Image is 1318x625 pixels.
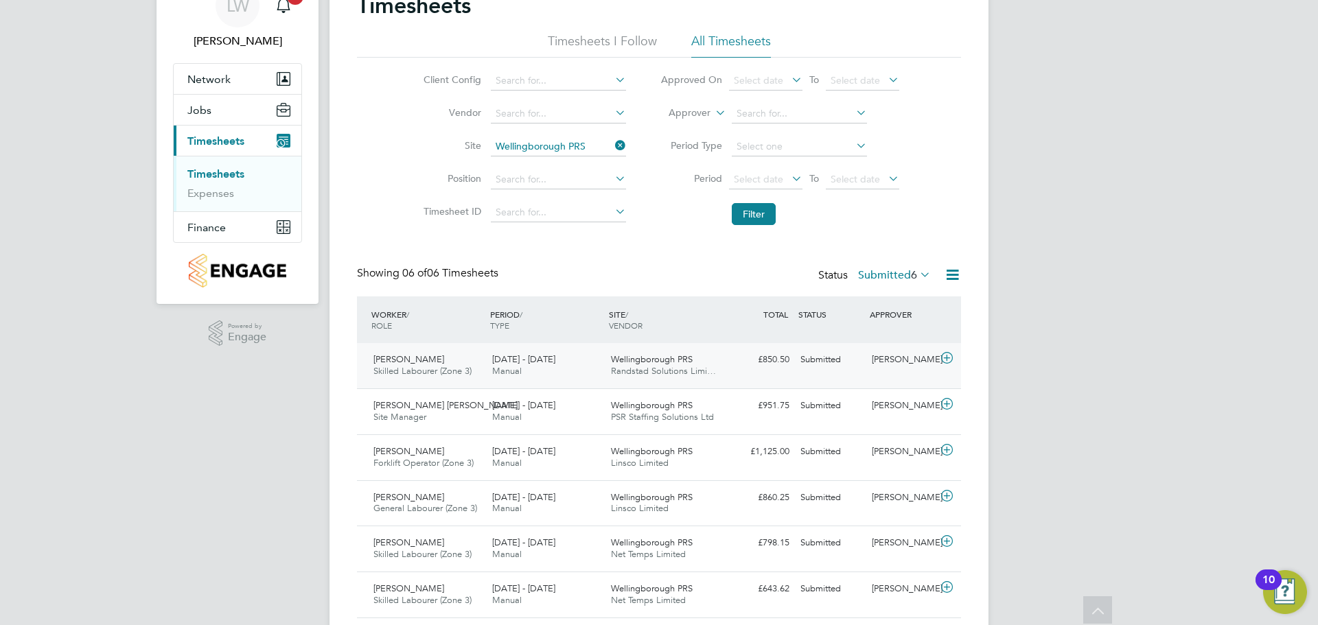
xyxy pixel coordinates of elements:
[492,594,522,606] span: Manual
[174,64,301,94] button: Network
[734,173,783,185] span: Select date
[491,137,626,156] input: Search for...
[660,73,722,86] label: Approved On
[373,582,444,594] span: [PERSON_NAME]
[174,212,301,242] button: Finance
[419,172,481,185] label: Position
[795,349,866,371] div: Submitted
[805,169,823,187] span: To
[371,320,392,331] span: ROLE
[373,457,474,469] span: Forklift Operator (Zone 3)
[228,331,266,343] span: Engage
[818,266,934,285] div: Status
[611,536,693,548] span: Wellingborough PRS
[187,167,244,180] a: Timesheets
[490,320,509,331] span: TYPE
[858,268,931,282] label: Submitted
[373,536,444,548] span: [PERSON_NAME]
[795,440,866,463] div: Submitted
[173,254,302,287] a: Go to home page
[492,502,522,514] span: Manual
[611,399,693,411] span: Wellingborough PRS
[609,320,643,331] span: VENDOR
[866,486,938,509] div: [PERSON_NAME]
[373,399,518,411] span: [PERSON_NAME] [PERSON_NAME]
[611,445,693,457] span: Wellingborough PRS
[174,95,301,125] button: Jobs
[625,309,628,320] span: /
[724,349,795,371] div: £850.50
[611,365,716,377] span: Randstad Solutions Limi…
[611,353,693,365] span: Wellingborough PRS
[795,532,866,554] div: Submitted
[174,156,301,211] div: Timesheets
[189,254,286,287] img: countryside-properties-logo-retina.png
[357,266,501,281] div: Showing
[724,440,795,463] div: £1,125.00
[611,548,686,560] span: Net Temps Limited
[492,582,555,594] span: [DATE] - [DATE]
[724,486,795,509] div: £860.25
[866,394,938,417] div: [PERSON_NAME]
[911,268,917,282] span: 6
[866,302,938,327] div: APPROVER
[724,394,795,417] div: £951.75
[373,353,444,365] span: [PERSON_NAME]
[795,394,866,417] div: Submitted
[491,203,626,222] input: Search for...
[795,302,866,327] div: STATUS
[209,320,267,346] a: Powered byEngage
[795,578,866,600] div: Submitted
[174,126,301,156] button: Timesheets
[605,302,724,338] div: SITE
[492,536,555,548] span: [DATE] - [DATE]
[491,71,626,91] input: Search for...
[732,203,776,225] button: Filter
[406,309,409,320] span: /
[487,302,605,338] div: PERIOD
[724,532,795,554] div: £798.15
[732,104,867,123] input: Search for...
[831,173,880,185] span: Select date
[611,457,669,469] span: Linsco Limited
[187,187,234,200] a: Expenses
[660,139,722,152] label: Period Type
[492,411,522,423] span: Manual
[402,266,498,280] span: 06 Timesheets
[866,532,938,554] div: [PERSON_NAME]
[373,548,472,560] span: Skilled Labourer (Zone 3)
[402,266,427,280] span: 06 of
[228,320,266,332] span: Powered by
[373,502,477,514] span: General Labourer (Zone 3)
[649,106,710,120] label: Approver
[187,73,231,86] span: Network
[492,457,522,469] span: Manual
[492,445,555,457] span: [DATE] - [DATE]
[373,445,444,457] span: [PERSON_NAME]
[611,582,693,594] span: Wellingborough PRS
[187,134,244,148] span: Timesheets
[492,399,555,411] span: [DATE] - [DATE]
[492,491,555,503] span: [DATE] - [DATE]
[724,578,795,600] div: £643.62
[1263,570,1307,614] button: Open Resource Center, 10 new notifications
[795,486,866,509] div: Submitted
[419,106,481,119] label: Vendor
[866,440,938,463] div: [PERSON_NAME]
[866,578,938,600] div: [PERSON_NAME]
[611,411,714,423] span: PSR Staffing Solutions Ltd
[492,365,522,377] span: Manual
[419,73,481,86] label: Client Config
[548,33,657,58] li: Timesheets I Follow
[187,221,226,234] span: Finance
[368,302,487,338] div: WORKER
[732,137,867,156] input: Select one
[866,349,938,371] div: [PERSON_NAME]
[691,33,771,58] li: All Timesheets
[491,170,626,189] input: Search for...
[373,491,444,503] span: [PERSON_NAME]
[1262,580,1275,598] div: 10
[187,104,211,117] span: Jobs
[734,74,783,86] span: Select date
[763,309,788,320] span: TOTAL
